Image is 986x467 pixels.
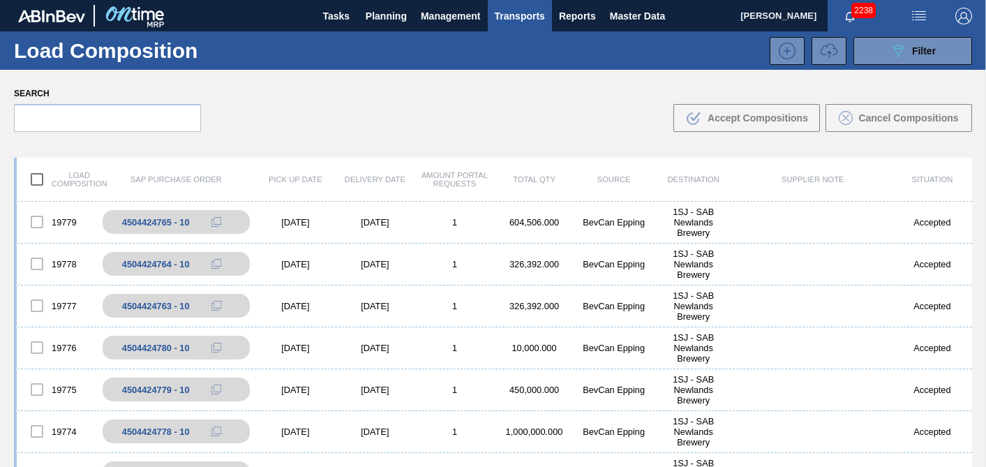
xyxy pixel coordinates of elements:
[414,385,494,395] div: 1
[654,332,733,364] div: 1SJ - SAB Newlands Brewery
[654,249,733,280] div: 1SJ - SAB Newlands Brewery
[17,207,96,237] div: 19779
[335,427,414,437] div: [DATE]
[17,165,96,194] div: Load composition
[17,249,96,279] div: 19778
[892,217,972,228] div: Accepted
[122,427,190,437] div: 4504424778 - 10
[335,301,414,311] div: [DATE]
[892,175,972,184] div: Situation
[255,343,335,353] div: [DATE]
[733,175,892,184] div: Supplier Note
[805,37,846,65] div: Request volume
[255,259,335,269] div: [DATE]
[414,171,494,188] div: Amount Portal Requests
[574,427,654,437] div: BevCan Epping
[18,10,85,22] img: TNhmsLtSVTkK8tSr43FrP2fwEKptu5GPRR3wAAAABJRU5ErkJggg==
[421,8,481,24] span: Management
[574,301,654,311] div: BevCan Epping
[14,43,230,59] h1: Load Composition
[122,343,190,353] div: 4504424780 - 10
[654,290,733,322] div: 1SJ - SAB Newlands Brewery
[255,427,335,437] div: [DATE]
[321,8,352,24] span: Tasks
[414,427,494,437] div: 1
[17,375,96,404] div: 19775
[202,297,230,314] div: Copy
[255,175,335,184] div: Pick up Date
[202,381,230,398] div: Copy
[335,175,414,184] div: Delivery Date
[955,8,972,24] img: Logout
[851,3,876,18] span: 2238
[96,175,255,184] div: SAP Purchase Order
[673,104,820,132] button: Accept Compositions
[255,301,335,311] div: [DATE]
[708,112,808,124] span: Accept Compositions
[574,175,654,184] div: Source
[495,427,574,437] div: 1,000,000.000
[414,343,494,353] div: 1
[892,343,972,353] div: Accepted
[495,259,574,269] div: 326,392.000
[828,6,872,26] button: Notifications
[414,301,494,311] div: 1
[495,301,574,311] div: 326,392.000
[574,217,654,228] div: BevCan Epping
[335,259,414,269] div: [DATE]
[654,175,733,184] div: Destination
[17,333,96,362] div: 19776
[574,259,654,269] div: BevCan Epping
[255,385,335,395] div: [DATE]
[122,385,190,395] div: 4504424779 - 10
[495,343,574,353] div: 10,000.000
[17,417,96,446] div: 19774
[574,385,654,395] div: BevCan Epping
[335,343,414,353] div: [DATE]
[414,217,494,228] div: 1
[654,374,733,406] div: 1SJ - SAB Newlands Brewery
[654,207,733,238] div: 1SJ - SAB Newlands Brewery
[202,423,230,440] div: Copy
[495,217,574,228] div: 604,506.000
[495,175,574,184] div: Total Qty
[610,8,665,24] span: Master Data
[559,8,596,24] span: Reports
[202,214,230,230] div: Copy
[892,259,972,269] div: Accepted
[255,217,335,228] div: [DATE]
[366,8,407,24] span: Planning
[495,8,545,24] span: Transports
[911,8,927,24] img: userActions
[14,84,201,104] label: Search
[202,255,230,272] div: Copy
[414,259,494,269] div: 1
[892,301,972,311] div: Accepted
[826,104,972,132] button: Cancel Compositions
[912,45,936,57] span: Filter
[892,385,972,395] div: Accepted
[122,217,190,228] div: 4504424765 - 10
[122,301,190,311] div: 4504424763 - 10
[853,37,972,65] button: Filter
[812,37,846,65] button: UploadTransport Information
[654,416,733,447] div: 1SJ - SAB Newlands Brewery
[335,217,414,228] div: [DATE]
[17,291,96,320] div: 19777
[858,112,958,124] span: Cancel Compositions
[574,343,654,353] div: BevCan Epping
[763,37,805,65] div: New Load Composition
[202,339,230,356] div: Copy
[122,259,190,269] div: 4504424764 - 10
[335,385,414,395] div: [DATE]
[495,385,574,395] div: 450,000.000
[892,427,972,437] div: Accepted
